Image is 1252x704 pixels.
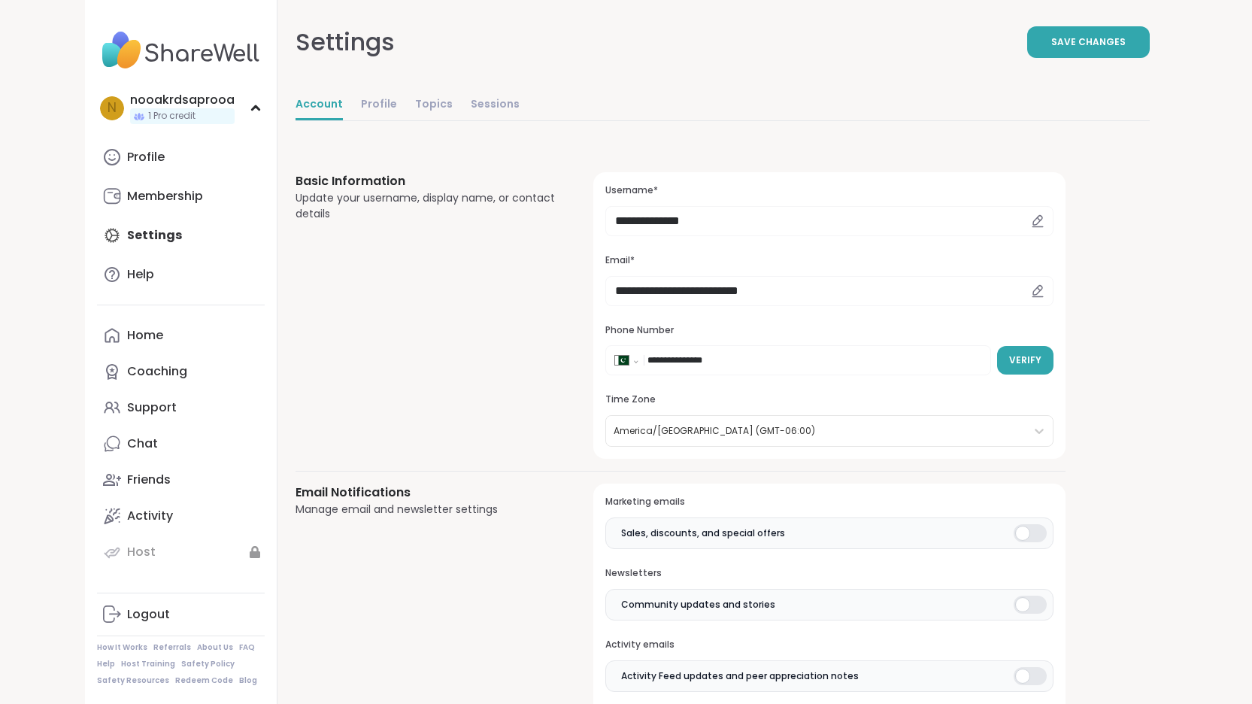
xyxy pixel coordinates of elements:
[296,172,558,190] h3: Basic Information
[605,393,1053,406] h3: Time Zone
[127,188,203,205] div: Membership
[621,598,775,611] span: Community updates and stories
[97,426,265,462] a: Chat
[130,92,235,108] div: nooakrdsaprooa
[127,508,173,524] div: Activity
[605,567,1053,580] h3: Newsletters
[97,642,147,653] a: How It Works
[127,472,171,488] div: Friends
[108,99,117,118] span: n
[296,24,395,60] div: Settings
[148,110,196,123] span: 1 Pro credit
[296,90,343,120] a: Account
[361,90,397,120] a: Profile
[605,184,1053,197] h3: Username*
[97,390,265,426] a: Support
[621,669,859,683] span: Activity Feed updates and peer appreciation notes
[605,639,1053,651] h3: Activity emails
[471,90,520,120] a: Sessions
[97,498,265,534] a: Activity
[127,606,170,623] div: Logout
[97,534,265,570] a: Host
[97,596,265,633] a: Logout
[127,435,158,452] div: Chat
[153,642,191,653] a: Referrals
[97,256,265,293] a: Help
[605,496,1053,508] h3: Marketing emails
[181,659,235,669] a: Safety Policy
[97,317,265,354] a: Home
[97,659,115,669] a: Help
[127,399,177,416] div: Support
[97,24,265,77] img: ShareWell Nav Logo
[1051,35,1126,49] span: Save Changes
[621,526,785,540] span: Sales, discounts, and special offers
[97,139,265,175] a: Profile
[175,675,233,686] a: Redeem Code
[197,642,233,653] a: About Us
[296,484,558,502] h3: Email Notifications
[97,178,265,214] a: Membership
[1027,26,1150,58] button: Save Changes
[239,642,255,653] a: FAQ
[296,190,558,222] div: Update your username, display name, or contact details
[415,90,453,120] a: Topics
[605,324,1053,337] h3: Phone Number
[1009,354,1041,367] span: Verify
[127,544,156,560] div: Host
[127,363,187,380] div: Coaching
[97,354,265,390] a: Coaching
[997,346,1053,375] button: Verify
[296,502,558,517] div: Manage email and newsletter settings
[97,462,265,498] a: Friends
[121,659,175,669] a: Host Training
[605,254,1053,267] h3: Email*
[97,675,169,686] a: Safety Resources
[127,149,165,165] div: Profile
[239,675,257,686] a: Blog
[127,266,154,283] div: Help
[127,327,163,344] div: Home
